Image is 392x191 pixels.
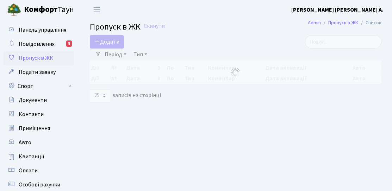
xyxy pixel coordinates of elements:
a: [PERSON_NAME] [PERSON_NAME] А. [291,6,384,14]
a: Подати заявку [4,65,74,79]
a: Додати [90,35,124,49]
span: Контакти [19,110,44,118]
a: Пропуск в ЖК [328,19,358,26]
span: Додати [94,38,119,46]
a: Документи [4,93,74,107]
img: Обробка... [230,67,241,78]
label: записів на сторінці [90,89,161,102]
a: Період [102,49,129,61]
a: Скинути [144,23,165,30]
a: Оплати [4,164,74,178]
span: Таун [24,4,74,16]
a: Пропуск в ЖК [4,51,74,65]
span: Авто [19,139,31,146]
input: Пошук... [305,35,381,49]
a: Авто [4,135,74,149]
span: Пропуск в ЖК [19,54,53,62]
li: Список [358,19,381,27]
span: Квитанції [19,153,44,160]
a: Admin [308,19,321,26]
span: Приміщення [19,125,50,132]
span: Документи [19,96,47,104]
a: Спорт [4,79,74,93]
span: Повідомлення [19,40,55,48]
span: Подати заявку [19,68,56,76]
a: Тип [131,49,150,61]
span: Особові рахунки [19,181,60,189]
a: Контакти [4,107,74,121]
span: Пропуск в ЖК [90,21,141,33]
span: Панель управління [19,26,66,34]
a: Квитанції [4,149,74,164]
button: Переключити навігацію [88,4,106,15]
select: записів на сторінці [90,89,110,102]
a: Приміщення [4,121,74,135]
nav: breadcrumb [297,15,392,30]
div: 8 [66,40,72,47]
a: Панель управління [4,23,74,37]
a: Повідомлення8 [4,37,74,51]
span: Оплати [19,167,38,174]
b: Комфорт [24,4,58,15]
img: logo.png [7,3,21,17]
